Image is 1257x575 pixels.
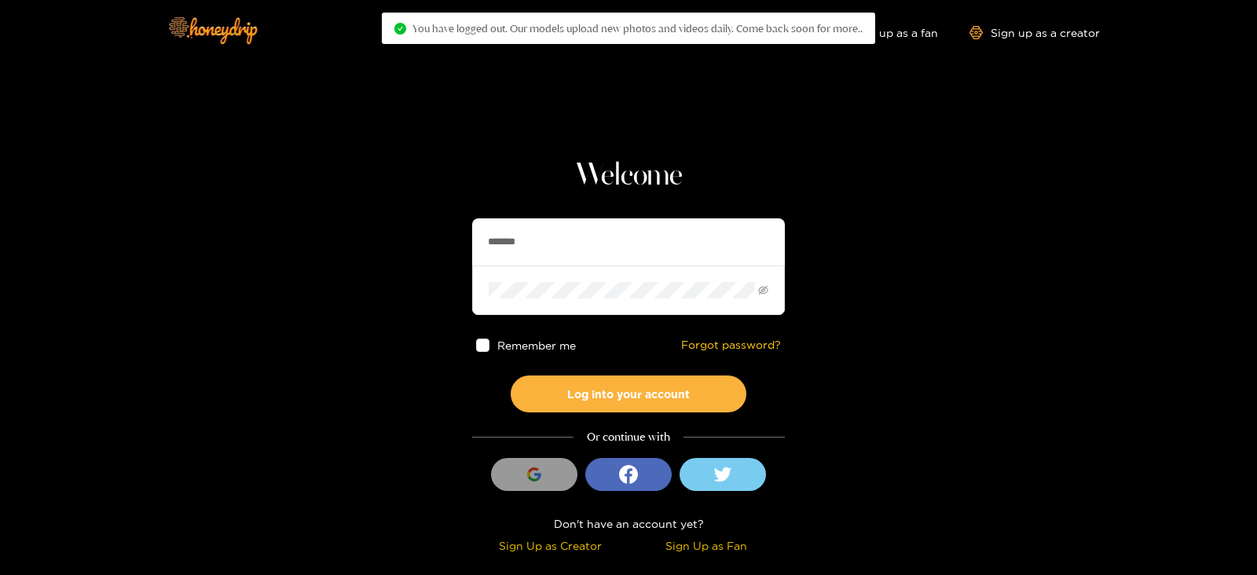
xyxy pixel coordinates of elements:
h1: Welcome [472,157,785,195]
span: Remember me [497,339,576,351]
a: Sign up as a creator [969,26,1100,39]
div: Sign Up as Creator [476,537,625,555]
span: eye-invisible [758,285,768,295]
div: Don't have an account yet? [472,515,785,533]
span: You have logged out. Our models upload new photos and videos daily. Come back soon for more.. [412,22,863,35]
div: Or continue with [472,428,785,446]
div: Sign Up as Fan [632,537,781,555]
a: Forgot password? [681,339,781,352]
button: Log into your account [511,375,746,412]
a: Sign up as a fan [830,26,938,39]
span: check-circle [394,23,406,35]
